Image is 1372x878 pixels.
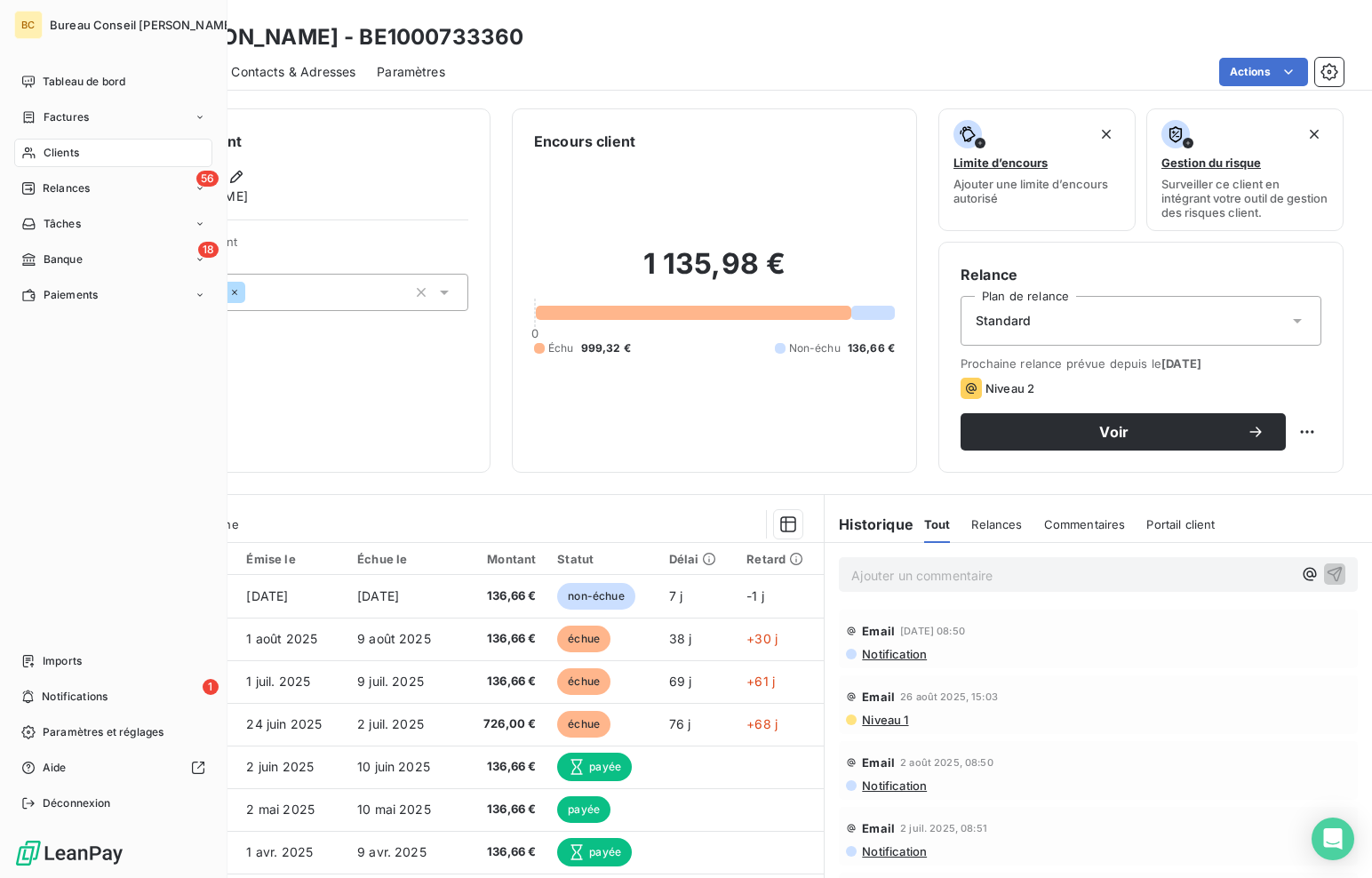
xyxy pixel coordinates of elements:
span: 69 j [669,674,692,689]
span: Clients [44,145,79,161]
span: 38 j [669,631,692,646]
span: 136,66 € [475,758,537,776]
span: payée [557,753,632,781]
span: Tout [924,517,951,531]
span: Email [862,821,895,835]
span: 136,66 € [848,340,895,356]
span: Non-échu [789,340,841,356]
button: Limite d’encoursAjouter une limite d’encours autorisé [938,108,1136,231]
span: -1 j [746,588,764,603]
span: Email [862,624,895,638]
span: Notification [860,778,927,793]
div: BC [14,11,43,39]
div: Retard [746,552,813,566]
span: 1 avr. 2025 [246,844,313,859]
h6: Historique [825,514,913,535]
h3: [PERSON_NAME] - BE1000733360 [156,21,523,53]
span: Aide [43,760,67,776]
span: échue [557,711,610,738]
span: 24 juin 2025 [246,716,322,731]
span: 136,66 € [475,673,537,690]
span: 2 mai 2025 [246,802,315,817]
span: Paramètres [377,63,445,81]
span: Surveiller ce client en intégrant votre outil de gestion des risques client. [1161,177,1328,219]
span: 2 juin 2025 [246,759,314,774]
span: 136,66 € [475,801,537,818]
span: Standard [976,312,1031,330]
span: Propriétés Client [143,235,468,259]
span: Commentaires [1044,517,1126,531]
span: Factures [44,109,89,125]
span: Échu [548,340,574,356]
span: 999,32 € [581,340,631,356]
div: Montant [475,552,537,566]
h6: Relance [961,264,1321,285]
span: Notifications [42,689,108,705]
span: Banque [44,251,83,267]
span: Email [862,755,895,770]
span: 18 [198,242,219,258]
div: Open Intercom Messenger [1312,818,1354,860]
span: [DATE] [246,588,288,603]
span: Relances [43,180,90,196]
span: +61 j [746,674,775,689]
span: [DATE] [1161,356,1201,371]
span: Déconnexion [43,795,111,811]
span: 9 juil. 2025 [357,674,424,689]
h6: Encours client [534,131,635,152]
span: Ajouter une limite d’encours autorisé [953,177,1121,205]
span: Bureau Conseil [PERSON_NAME] [50,18,235,32]
span: 7 j [669,588,682,603]
span: Niveau 2 [985,381,1034,395]
span: Gestion du risque [1161,156,1261,170]
span: Limite d’encours [953,156,1048,170]
span: 2 juil. 2025, 08:51 [900,823,987,834]
span: échue [557,668,610,695]
span: Paramètres et réglages [43,724,164,740]
span: 1 juil. 2025 [246,674,310,689]
h2: 1 135,98 € [534,246,895,299]
span: 1 [203,679,219,695]
a: Aide [14,754,212,782]
span: 2 juil. 2025 [357,716,424,731]
span: [DATE] [357,588,399,603]
span: +30 j [746,631,778,646]
span: Prochaine relance prévue depuis le [961,356,1321,371]
span: Tâches [44,216,81,232]
span: +68 j [746,716,778,731]
span: échue [557,626,610,652]
span: 76 j [669,716,691,731]
span: 9 août 2025 [357,631,431,646]
span: Tableau de bord [43,74,125,90]
span: Portail client [1146,517,1215,531]
h6: Informations client [108,131,468,152]
span: Notification [860,844,927,858]
div: Échue le [357,552,453,566]
span: Email [862,690,895,704]
div: Délai [669,552,726,566]
button: Voir [961,413,1286,451]
span: 136,66 € [475,587,537,605]
span: 1 août 2025 [246,631,317,646]
span: [DATE] 08:50 [900,626,965,636]
span: 2 août 2025, 08:50 [900,757,993,768]
span: 10 mai 2025 [357,802,431,817]
span: Niveau 1 [860,713,908,727]
input: Ajouter une valeur [245,284,259,300]
span: Relances [971,517,1022,531]
span: Imports [43,653,82,669]
span: Voir [982,425,1247,439]
div: Émise le [246,552,336,566]
span: 9 avr. 2025 [357,844,427,859]
span: non-échue [557,583,634,610]
span: 726,00 € [475,715,537,733]
img: Logo LeanPay [14,839,124,867]
span: payée [557,796,610,823]
span: Notification [860,647,927,661]
span: Contacts & Adresses [231,63,355,81]
button: Gestion du risqueSurveiller ce client en intégrant votre outil de gestion des risques client. [1146,108,1344,231]
span: payée [557,838,632,866]
span: Paiements [44,287,98,303]
div: Statut [557,552,647,566]
span: 136,66 € [475,843,537,861]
